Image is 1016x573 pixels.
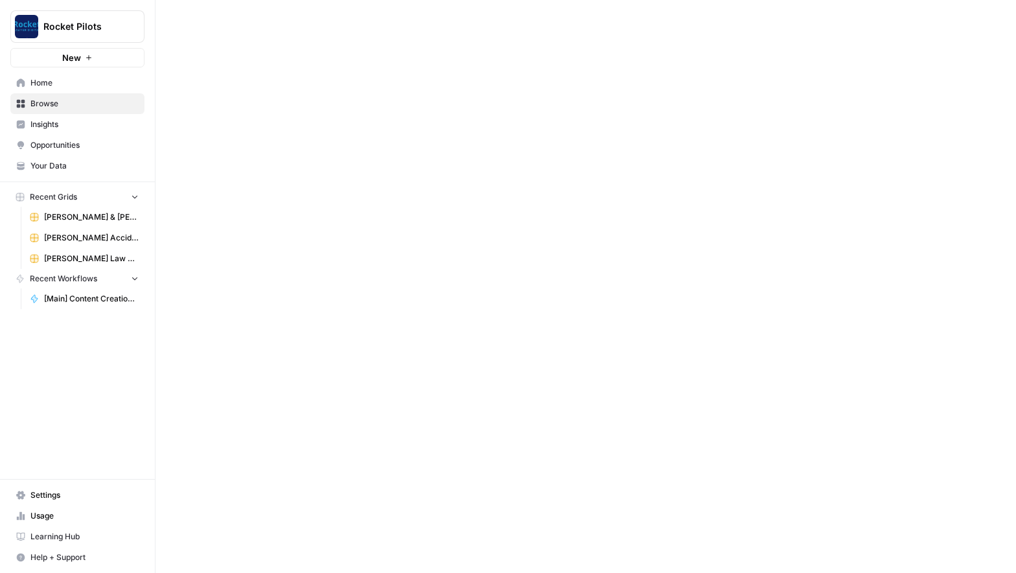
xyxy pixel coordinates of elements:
span: Settings [30,489,139,501]
span: [Main] Content Creation Article [44,293,139,305]
a: Home [10,73,144,93]
span: [PERSON_NAME] Law Personal Injury & Car Accident Lawyers [44,253,139,264]
span: Your Data [30,160,139,172]
span: Home [30,77,139,89]
span: [PERSON_NAME] & [PERSON_NAME] [US_STATE] Car Accident Lawyers [44,211,139,223]
a: Your Data [10,156,144,176]
button: Recent Workflows [10,269,144,288]
button: Recent Grids [10,187,144,207]
button: Workspace: Rocket Pilots [10,10,144,43]
span: Help + Support [30,552,139,563]
span: New [62,51,81,64]
a: [PERSON_NAME] & [PERSON_NAME] [US_STATE] Car Accident Lawyers [24,207,144,228]
button: New [10,48,144,67]
span: Recent Workflows [30,273,97,285]
span: [PERSON_NAME] Accident Attorneys [44,232,139,244]
a: Usage [10,506,144,526]
a: [PERSON_NAME] Accident Attorneys [24,228,144,248]
span: Opportunities [30,139,139,151]
a: Learning Hub [10,526,144,547]
a: Settings [10,485,144,506]
a: Opportunities [10,135,144,156]
a: Browse [10,93,144,114]
a: [PERSON_NAME] Law Personal Injury & Car Accident Lawyers [24,248,144,269]
span: Usage [30,510,139,522]
a: Insights [10,114,144,135]
span: Browse [30,98,139,110]
a: [Main] Content Creation Article [24,288,144,309]
img: Rocket Pilots Logo [15,15,38,38]
span: Recent Grids [30,191,77,203]
span: Rocket Pilots [43,20,122,33]
span: Insights [30,119,139,130]
button: Help + Support [10,547,144,568]
span: Learning Hub [30,531,139,543]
